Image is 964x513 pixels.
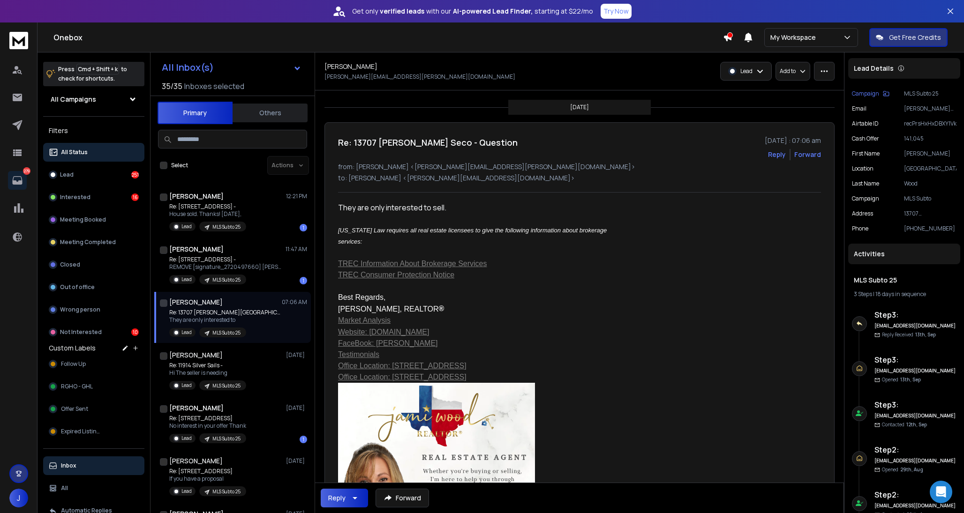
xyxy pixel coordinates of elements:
p: All [61,484,68,492]
a: TREC Consumer Protection Notice [338,271,454,279]
p: [DATE] [286,351,307,359]
p: Interested [60,193,90,201]
button: Out of office [43,278,144,297]
h6: [EMAIL_ADDRESS][DOMAIN_NAME] [874,457,956,464]
p: If you have a proposal [169,475,246,483]
span: [PERSON_NAME], REALTOR [338,305,439,313]
p: First Name [852,150,880,157]
a: TREC Information About Brokerage Services [338,260,487,268]
button: Meeting Completed [43,233,144,252]
button: Get Free Credits [869,28,948,47]
button: Reply [768,150,786,159]
button: All Inbox(s) [154,58,309,77]
span: 13th, Sep [900,376,921,383]
h1: [PERSON_NAME] [169,192,224,201]
p: Opened [882,376,921,383]
p: Lead [181,435,192,442]
p: MLS Subto 25 [212,329,241,336]
h6: Step 3 : [874,309,956,320]
p: Add to [780,67,796,75]
h6: Step 2 : [874,489,956,500]
span: 29th, Aug [900,466,923,473]
h1: All Campaigns [51,95,96,104]
h1: All Inbox(s) [162,63,214,72]
h1: [PERSON_NAME] [324,62,377,71]
div: 1 [300,224,307,231]
p: [DATE] [286,404,307,412]
button: Reply [321,489,368,507]
p: Email [852,105,866,112]
p: [PHONE_NUMBER] [904,225,956,232]
h1: [PERSON_NAME] [169,245,224,254]
p: Phone [852,225,868,232]
p: Lead [740,67,753,75]
a: 279 [8,171,27,190]
h1: MLS Subto 25 [854,275,955,285]
span: 12th, Sep [906,421,927,428]
h1: [PERSON_NAME] [169,456,223,466]
div: Forward [794,150,821,159]
p: Inbox [61,462,76,469]
button: Not Interested10 [43,323,144,342]
span: Follow Up [61,360,86,368]
button: All Campaigns [43,90,144,109]
p: [PERSON_NAME][EMAIL_ADDRESS][PERSON_NAME][DOMAIN_NAME] [324,73,515,81]
a: FaceBook: [PERSON_NAME] [338,339,438,347]
a: Testimonials [338,350,379,358]
div: 10 [131,328,139,336]
div: 1 [300,436,307,443]
h3: Custom Labels [49,343,96,353]
div: Reply [328,493,346,503]
p: 07:06 AM [282,298,307,306]
label: Select [171,162,188,169]
p: Reply Received [882,331,936,338]
p: Meeting Completed [60,238,116,246]
h6: Step 3 : [874,399,956,410]
p: 141,045 [904,135,956,142]
h1: [PERSON_NAME] [169,350,223,360]
p: MLS Subto [904,195,956,202]
div: 251 [131,171,139,178]
p: Opened [882,466,923,473]
div: Open Intercom Messenger [930,481,952,503]
p: MLS Subto 25 [212,382,241,389]
span: RGHO - GHL [61,383,93,390]
p: REMOVE [signature_2720497660] [PERSON_NAME] Realtor, [169,263,282,271]
h6: Step 3 : [874,354,956,365]
p: 12:21 PM [286,193,307,200]
p: [GEOGRAPHIC_DATA] [904,165,956,172]
p: MLS Subto 25 [212,276,241,283]
a: Website: [DOMAIN_NAME] [338,328,429,336]
img: logo [9,32,28,49]
p: Contacted [882,421,927,428]
button: Others [233,103,308,123]
h3: Inboxes selected [184,81,244,92]
span: J [9,489,28,507]
h1: Re: 13707 [PERSON_NAME] Seco - Question [338,136,518,149]
p: Re: [STREET_ADDRESS] [169,468,246,475]
p: [PERSON_NAME][EMAIL_ADDRESS][PERSON_NAME][DOMAIN_NAME] [904,105,956,112]
p: location [852,165,874,172]
p: Airtable ID [852,120,879,127]
p: [DATE] [286,457,307,465]
p: They are only interested to [169,316,282,324]
span: Offer Sent [61,405,88,413]
button: Forward [376,489,429,507]
button: Expired Listing [43,422,144,441]
p: Lead [181,488,192,495]
p: [DATE] : 07:06 am [765,136,821,145]
span: Best Regards, [338,293,385,301]
p: 13707 [PERSON_NAME][GEOGRAPHIC_DATA] [904,210,956,217]
p: Last Name [852,180,879,187]
p: Hi The seller is needing [169,369,246,377]
p: Lead [181,223,192,230]
button: Try Now [601,4,632,19]
div: Activities [848,244,960,264]
p: Not Interested [60,328,102,336]
span: [US_STATE] Law requires all real estate licensees to give the following information about brokera... [338,227,609,245]
p: [PERSON_NAME] [904,150,956,157]
p: recPrsHxHxDBXY1Vk [904,120,956,127]
a: Office Location: [STREET_ADDRESS] [338,362,467,370]
div: 16 [131,193,139,201]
